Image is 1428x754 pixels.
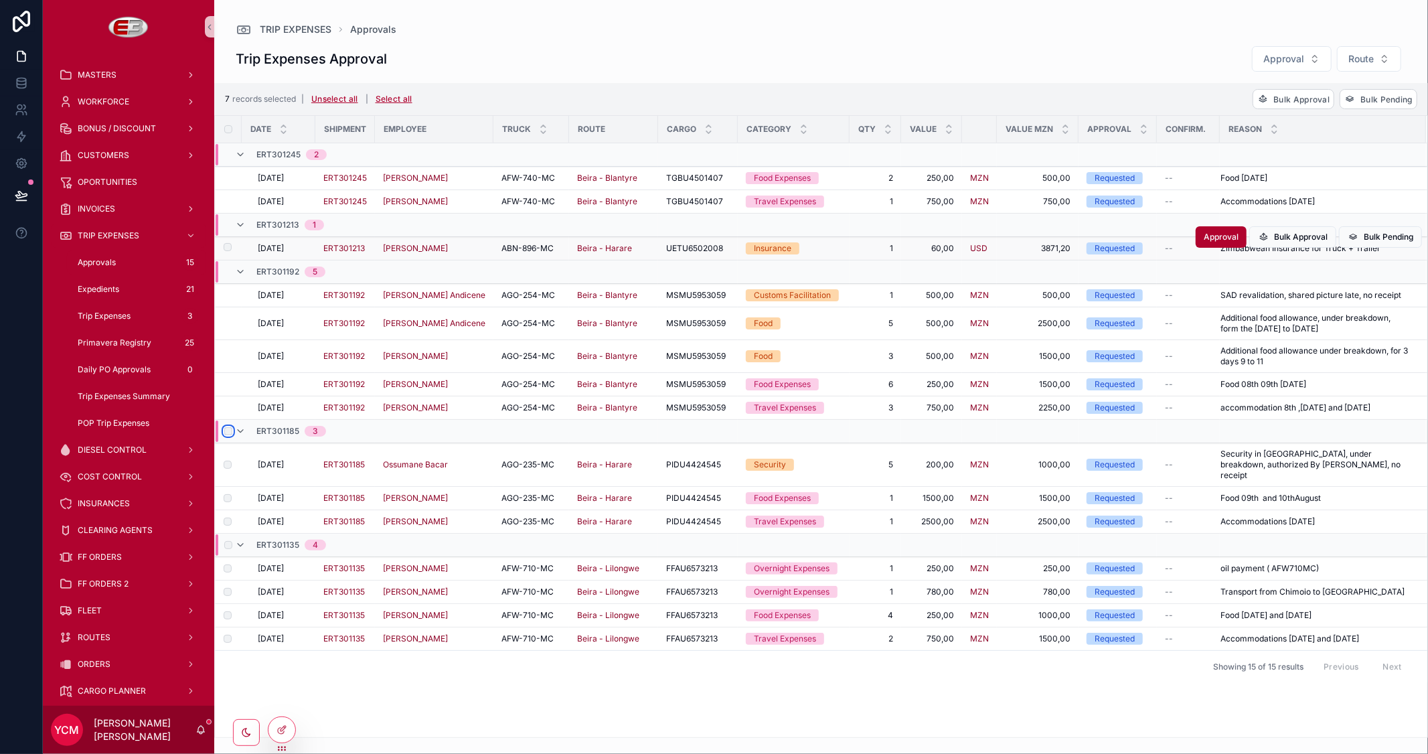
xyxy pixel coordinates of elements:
a: Insurance [746,242,842,254]
a: 250,00 [909,173,954,183]
div: Requested [1095,378,1135,390]
a: [PERSON_NAME] [383,402,485,413]
a: ERT301245 [323,173,367,183]
span: Zimbabwean Insurance for Truck + Trailer [1220,243,1380,254]
div: 3 [182,308,198,324]
span: 2500,00 [1005,318,1070,329]
span: 500,00 [909,290,954,301]
span: -- [1165,318,1173,329]
span: -- [1165,290,1173,301]
span: AGO-254-MC [501,290,555,301]
span: 3871,20 [1005,243,1070,254]
a: ERT301192 [323,318,367,329]
a: 500,00 [1005,173,1070,183]
a: 3 [858,402,893,413]
a: 750,00 [909,196,954,207]
span: ERT301213 [256,220,299,230]
a: [PERSON_NAME] Andicene [383,318,485,329]
a: MZN [970,351,989,362]
span: Approval [1204,232,1239,242]
span: Bulk Approval [1274,232,1328,242]
a: AGO-254-MC [501,402,561,413]
a: OPORTUNITIES [51,170,206,194]
a: [PERSON_NAME] [383,243,448,254]
span: -- [1165,196,1173,207]
a: 1 [858,196,893,207]
span: Food 08th 09th [DATE] [1220,379,1306,390]
span: MSMU5953059 [666,379,726,390]
span: [DATE] [258,351,284,362]
span: [DATE] [258,173,284,183]
span: [PERSON_NAME] [383,379,448,390]
span: Bulk Approval [1273,94,1330,104]
a: Requested [1087,350,1149,362]
a: 500,00 [909,318,954,329]
span: 60,00 [909,243,954,254]
a: MZN [970,290,989,301]
button: Bulk Approval [1249,226,1336,248]
a: 750,00 [1005,196,1070,207]
span: TRIP EXPENSES [260,23,331,36]
a: [DATE] [258,196,307,207]
a: Beira - Blantyre [577,351,637,362]
a: ERT301192 [323,379,365,390]
span: AFW-740-MC [501,173,555,183]
a: USD [970,243,987,254]
a: Beira - Blantyre [577,173,650,183]
div: Food Expenses [754,172,811,184]
a: AFW-740-MC [501,196,561,207]
a: Travel Expenses [746,196,842,208]
a: Travel Expenses [746,402,842,414]
a: [PERSON_NAME] [383,196,448,207]
a: 3 [858,351,893,362]
a: [PERSON_NAME] [383,173,448,183]
a: Food [746,350,842,362]
a: [PERSON_NAME] [383,379,485,390]
a: [DATE] [258,402,307,413]
span: Route [1348,52,1374,66]
span: [DATE] [258,402,284,413]
span: Trip Expenses Summary [78,391,170,402]
span: 1500,00 [1005,379,1070,390]
span: [PERSON_NAME] [383,402,448,413]
a: AGO-254-MC [501,318,561,329]
a: ERT301192 [323,290,365,301]
button: Bulk Pending [1339,226,1422,248]
a: TRIP EXPENSES [236,21,331,37]
span: MSMU5953059 [666,402,726,413]
a: Daily PO Approvals0 [67,358,206,382]
div: Food Expenses [754,378,811,390]
span: [DATE] [258,243,284,254]
a: TRIP EXPENSES [51,224,206,248]
a: ERT301192 [323,402,365,413]
span: Approval [1263,52,1304,66]
button: Select Button [1337,46,1401,72]
span: AGO-254-MC [501,379,555,390]
span: WORKFORCE [78,96,129,107]
span: Beira - Blantyre [577,173,637,183]
span: ERT301192 [323,318,365,329]
a: [PERSON_NAME] [383,243,485,254]
span: -- [1165,173,1173,183]
span: 2 [858,173,893,183]
span: Daily PO Approvals [78,364,151,375]
a: Beira - Blantyre [577,290,650,301]
span: -- [1165,351,1173,362]
a: MZN [970,196,989,207]
a: Beira - Blantyre [577,318,650,329]
span: ERT301213 [323,243,365,254]
a: Expedients21 [67,277,206,301]
span: MZN [970,379,989,390]
a: Approvals [350,23,396,36]
span: 6 [858,379,893,390]
div: Insurance [754,242,791,254]
span: 500,00 [909,351,954,362]
a: MSMU5953059 [666,402,730,413]
span: AGO-254-MC [501,402,555,413]
a: Additional food allowance, under breakdown, form the [DATE] to [DATE] [1220,313,1410,334]
span: 1500,00 [1005,351,1070,362]
a: Requested [1087,402,1149,414]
